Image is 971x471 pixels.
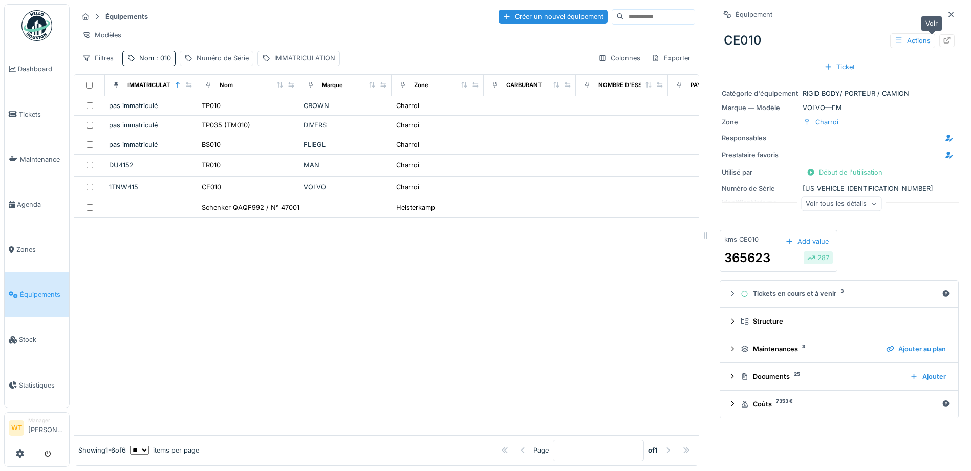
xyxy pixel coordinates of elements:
div: Nom [220,81,233,90]
div: CE010 [720,27,959,54]
div: DU4152 [109,160,192,170]
div: RIGID BODY/ PORTEUR / CAMION [722,89,957,98]
div: FLIEGL [304,140,387,149]
a: Statistiques [5,362,69,408]
div: Prestataire favoris [722,150,799,160]
div: Catégorie d'équipement [722,89,799,98]
span: Dashboard [18,64,65,74]
div: Ajouter au plan [882,342,950,356]
li: [PERSON_NAME] [28,417,65,439]
strong: of 1 [648,445,658,455]
span: Agenda [17,200,65,209]
div: Page [533,445,549,455]
div: Marque — Modèle [722,103,799,113]
div: [US_VEHICLE_IDENTIFICATION_NUMBER] [722,184,957,194]
div: Marque [322,81,343,90]
span: Maintenance [20,155,65,164]
div: pas immatriculé [109,140,192,149]
div: Schenker QAQF992 / N° 470010 [202,203,304,212]
div: Numéro de Série [722,184,799,194]
a: Dashboard [5,47,69,92]
div: Charroi [815,117,838,127]
div: Exporter [647,51,695,66]
div: Ajouter [906,370,950,383]
div: Manager [28,417,65,424]
span: Tickets [19,110,65,119]
div: IMMATRICULATION [274,53,335,63]
div: pas immatriculé [109,120,192,130]
summary: Structure [724,312,954,331]
div: Structure [741,316,946,326]
div: 1TNW415 [109,182,192,192]
div: VOLVO — FM [722,103,957,113]
img: Badge_color-CXgf-gQk.svg [21,10,52,41]
a: Zones [5,227,69,272]
span: Zones [16,245,65,254]
div: Charroi [396,120,419,130]
summary: Coûts7353 € [724,395,954,414]
div: CARBURANT [506,81,542,90]
div: CE010 [202,182,221,192]
div: Documents [741,372,902,381]
div: Colonnes [594,51,645,66]
div: Zone [722,117,799,127]
a: Maintenance [5,137,69,182]
div: Voir tous les détails [801,197,881,211]
div: TR010 [202,160,221,170]
div: items per page [130,445,199,455]
div: Utilisé par [722,167,799,177]
div: Coûts [741,399,938,409]
a: Équipements [5,272,69,317]
div: Charroi [396,140,419,149]
div: MAN [304,160,387,170]
div: Charroi [396,101,419,111]
div: Zone [414,81,428,90]
summary: Documents25Ajouter [724,367,954,386]
span: Équipements [20,290,65,299]
div: Charroi [396,182,419,192]
summary: Tickets en cours et à venir3 [724,285,954,304]
div: DIVERS [304,120,387,130]
div: Add value [781,234,833,248]
a: Stock [5,317,69,362]
div: BS010 [202,140,221,149]
div: Début de l'utilisation [803,165,887,179]
div: kms CE010 [724,234,759,244]
div: Modèles [78,28,126,42]
div: Numéro de Série [197,53,249,63]
a: Agenda [5,182,69,227]
div: PAYS [691,81,705,90]
div: Créer un nouvel équipement [499,10,608,24]
div: Showing 1 - 6 of 6 [78,445,126,455]
div: Actions [890,33,935,48]
div: 287 [807,253,829,263]
div: Tickets en cours et à venir [741,289,938,298]
a: Tickets [5,92,69,137]
div: TP035 (TM010) [202,120,250,130]
div: Charroi [396,160,419,170]
div: CROWN [304,101,387,111]
div: pas immatriculé [109,101,192,111]
div: Équipement [736,10,772,19]
div: Responsables [722,133,799,143]
div: Maintenances [741,344,878,354]
div: VOLVO [304,182,387,192]
span: : 010 [154,54,171,62]
div: 365623 [724,249,770,267]
div: TP010 [202,101,221,111]
summary: Maintenances3Ajouter au plan [724,339,954,358]
div: Voir [921,16,942,31]
div: Ticket [820,60,859,74]
li: WT [9,420,24,436]
a: WT Manager[PERSON_NAME] [9,417,65,441]
span: Stock [19,335,65,345]
div: IMMATRICULATION [127,81,181,90]
div: NOMBRE D'ESSIEU [598,81,651,90]
span: Statistiques [19,380,65,390]
div: Heisterkamp [396,203,435,212]
div: Filtres [78,51,118,66]
div: Nom [139,53,171,63]
strong: Équipements [101,12,152,22]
